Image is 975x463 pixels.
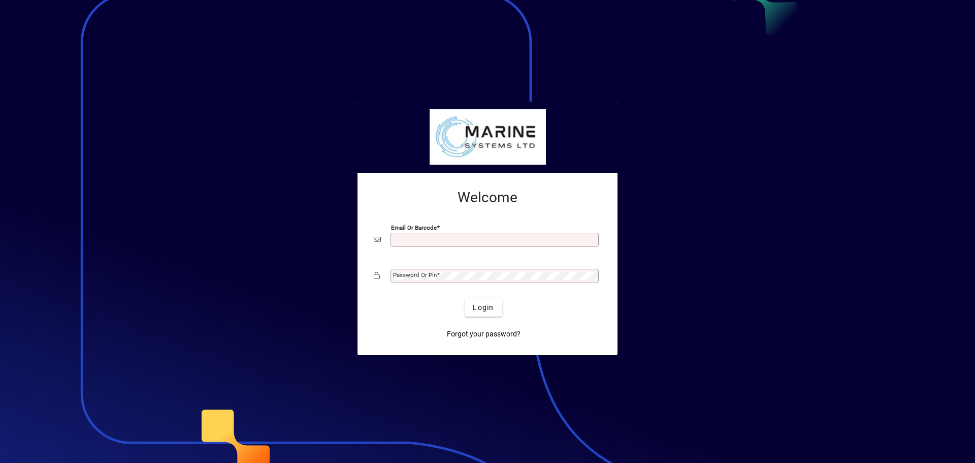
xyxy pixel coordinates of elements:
mat-label: Password or Pin [393,271,437,279]
mat-label: Email or Barcode [391,224,437,231]
button: Login [465,298,502,317]
a: Forgot your password? [443,325,525,343]
span: Forgot your password? [447,329,521,339]
span: Login [473,302,494,313]
h2: Welcome [374,189,601,206]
